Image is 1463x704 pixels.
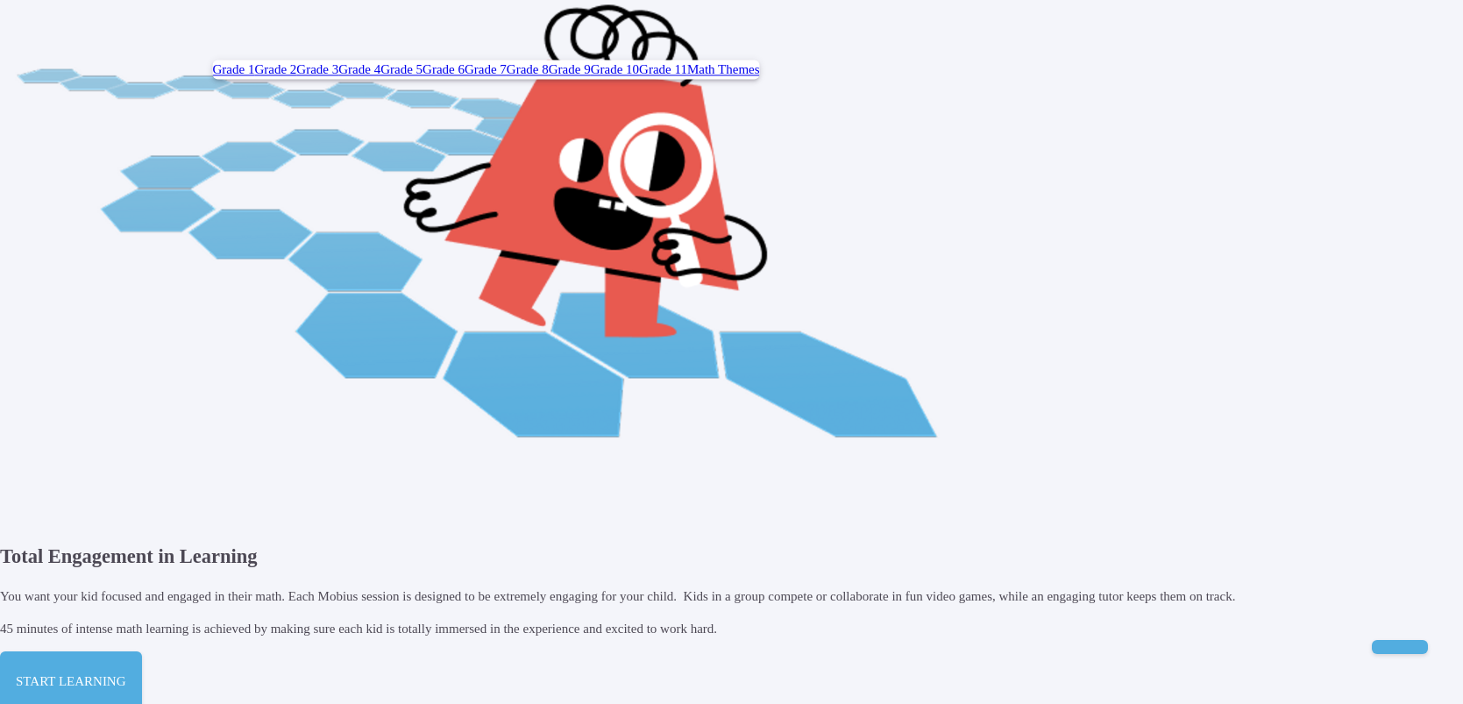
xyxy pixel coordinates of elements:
a: Grade 5 [380,62,423,76]
a: Grade 6 [423,62,465,76]
a: Grade 10 [591,62,639,76]
a: Grade 7 [465,62,507,76]
a: Grade 1 [213,62,255,76]
a: Grade 4 [338,62,380,76]
a: Grade 3 [296,62,338,76]
a: Grade 2 [254,62,296,76]
a: Math Themes [687,62,760,76]
a: Grade 11 [639,62,687,76]
a: Grade 8 [507,62,549,76]
a: Grade 9 [549,62,591,76]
